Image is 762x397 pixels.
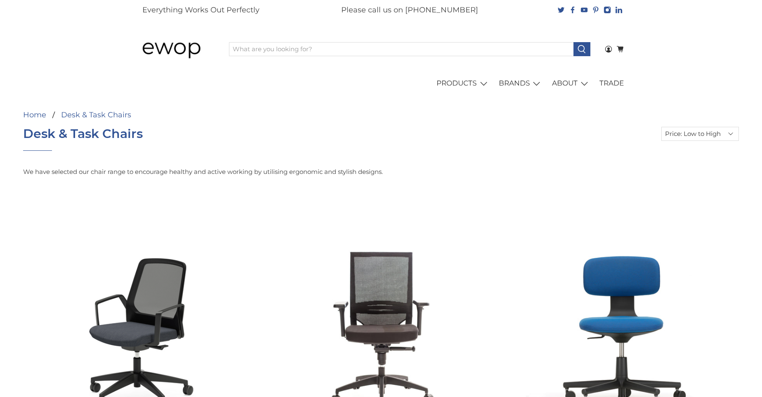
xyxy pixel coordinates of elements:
[595,72,629,95] a: TRADE
[134,72,629,95] nav: main navigation
[23,167,739,177] p: We have selected our chair range to encourage healthy and active working by utilising ergonomic a...
[432,72,494,95] a: PRODUCTS
[547,72,595,95] a: ABOUT
[23,127,143,141] h1: Desk & Task Chairs
[142,5,260,16] p: Everything Works Out Perfectly
[23,111,304,119] nav: breadcrumbs
[341,5,478,16] p: Please call us on [PHONE_NUMBER]
[494,72,547,95] a: BRANDS
[23,111,46,119] a: Home
[229,42,574,56] input: What are you looking for?
[61,111,131,119] a: Desk & Task Chairs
